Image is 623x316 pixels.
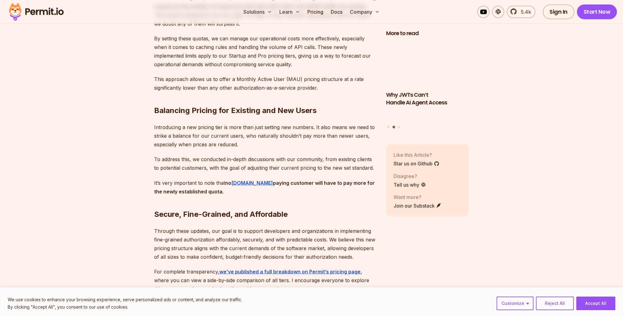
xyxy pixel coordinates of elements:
a: Docs [328,6,345,18]
p: We use cookies to enhance your browsing experience, serve personalized ads or content, and analyz... [8,296,242,303]
strong: no [225,180,231,186]
a: Start Now [577,4,617,19]
a: Star us on Github [393,160,439,167]
p: Disagree? [393,172,426,180]
p: This approach allows us to offer a Monthly Active User (MAU) pricing structure at a rate signific... [154,75,376,92]
p: It’s very important to note that . [154,178,376,196]
a: [DOMAIN_NAME] [231,180,273,186]
a: 5.4k [507,6,535,18]
p: By clicking "Accept All", you consent to our use of cookies. [8,303,242,311]
button: Reject All [536,297,574,310]
a: Pricing [305,6,326,18]
button: Go to slide 2 [392,126,395,128]
a: Sign In [543,4,574,19]
span: 5.4k [517,8,531,15]
button: Go to slide 3 [398,126,400,128]
button: Solutions [241,6,274,18]
button: Accept All [576,297,615,310]
a: we’ve published a full breakdown on Permit’s pricing page [219,268,361,274]
strong: Balancing Pricing for Existing and New Users [154,106,317,115]
p: Through these updates, our goal is to support developers and organizations in implementing fine-g... [154,226,376,261]
img: Why JWTs Can’t Handle AI Agent Access [386,41,469,88]
p: To address this, we conducted in-depth discussions with our community, from existing clients to p... [154,155,376,172]
a: Tell us why [393,181,426,188]
h2: Secure, Fine-Grained, and Affordable [154,184,376,219]
h2: More to read [386,30,469,37]
h3: Why JWTs Can’t Handle AI Agent Access [386,91,469,107]
div: Posts [386,41,469,129]
p: Introducing a new pricing tier is more than just setting new numbers. It also means we need to st... [154,123,376,149]
p: For complete transparency, , where you can view a side-by-side comparison of all tiers. I encoura... [154,267,376,293]
button: Learn [277,6,302,18]
p: Want more? [393,193,441,201]
p: Like this Article? [393,151,439,159]
p: By setting these quotas, we can manage our operational costs more effectively, especially when it... [154,34,376,69]
a: Join our Substack [393,202,441,209]
li: 2 of 3 [386,41,469,122]
button: Customize [497,297,533,310]
button: Go to slide 1 [387,126,389,128]
img: Permit logo [6,1,66,22]
button: Company [347,6,382,18]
